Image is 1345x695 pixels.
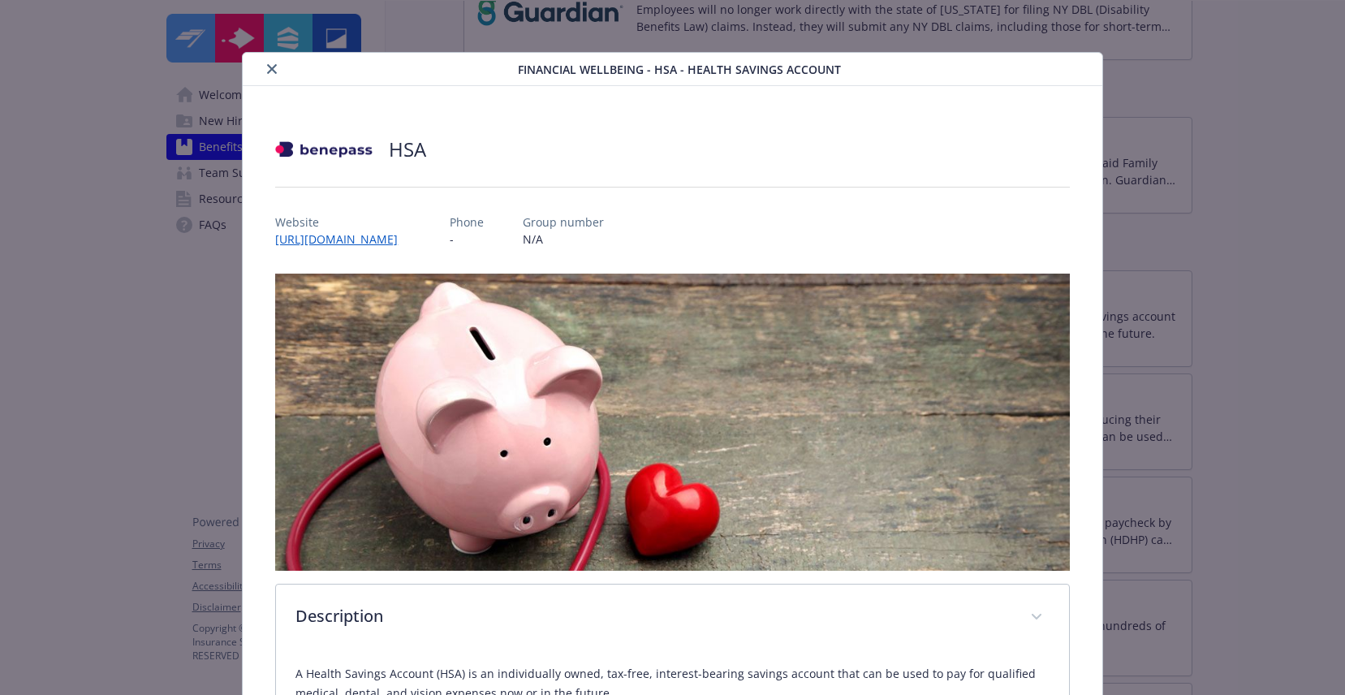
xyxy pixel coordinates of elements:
[389,136,426,163] h2: HSA
[450,214,484,231] p: Phone
[262,59,282,79] button: close
[275,125,373,174] img: BenePass, Inc.
[275,214,411,231] p: Website
[295,604,1010,628] p: Description
[450,231,484,248] p: -
[275,231,411,247] a: [URL][DOMAIN_NAME]
[518,61,841,78] span: Financial Wellbeing - HSA - Health Savings Account
[523,231,604,248] p: N/A
[523,214,604,231] p: Group number
[276,585,1068,651] div: Description
[275,274,1069,571] img: banner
